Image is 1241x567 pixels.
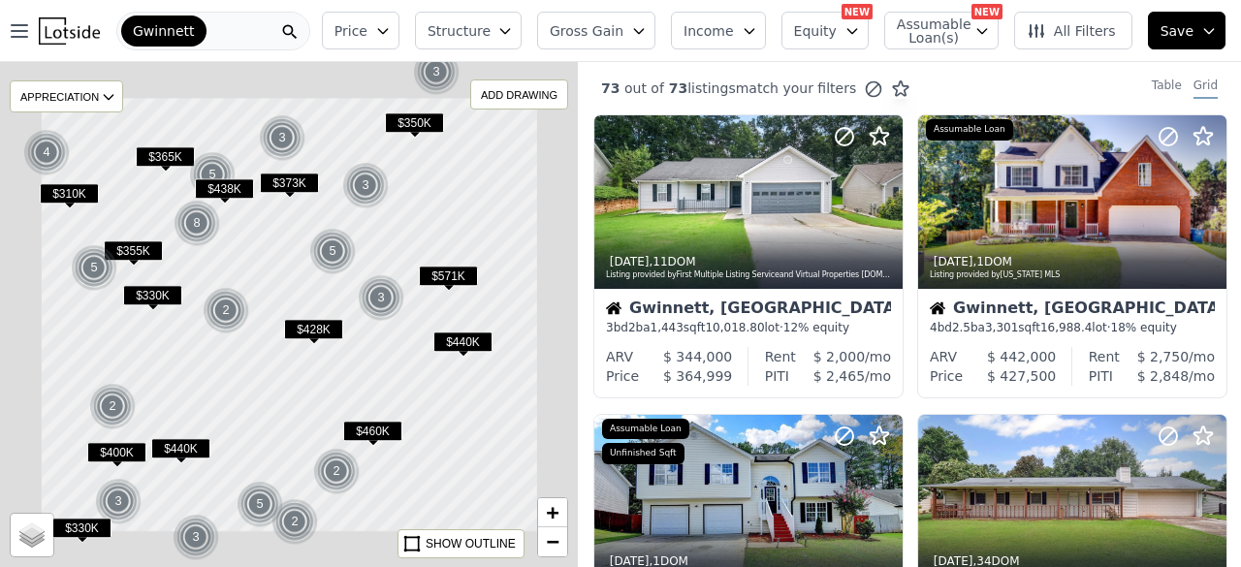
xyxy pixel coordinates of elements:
[884,12,999,49] button: Assumable Loan(s)
[23,129,70,175] div: 4
[547,529,559,553] span: −
[259,114,306,161] img: g1.png
[433,331,493,352] span: $440K
[606,300,621,316] img: House
[606,366,639,386] div: Price
[736,79,857,98] span: match your filters
[1089,347,1120,366] div: Rent
[813,349,865,364] span: $ 2,000
[10,80,123,112] div: APPRECIATION
[133,21,195,41] span: Gwinnett
[930,366,963,386] div: Price
[601,80,620,96] span: 73
[671,12,766,49] button: Income
[173,514,219,560] div: 3
[663,349,732,364] span: $ 344,000
[1120,347,1215,366] div: /mo
[765,347,796,366] div: Rent
[237,481,283,527] div: 5
[1137,368,1189,384] span: $ 2,848
[471,80,567,109] div: ADD DRAWING
[987,349,1056,364] span: $ 442,000
[930,320,1215,335] div: 4 bd 2.5 ba sqft lot · 18% equity
[89,383,136,429] div: 2
[174,200,220,246] div: 8
[203,287,250,333] img: g1.png
[358,274,405,321] img: g1.png
[930,254,1217,269] div: , 1 DOM
[796,347,891,366] div: /mo
[1027,21,1116,41] span: All Filters
[930,269,1217,281] div: Listing provided by [US_STATE] MLS
[71,244,117,291] div: 5
[610,255,650,268] time: 2025-08-25 08:05
[651,321,684,334] span: 1,443
[578,79,910,99] div: out of listings
[89,383,137,429] img: g1.png
[1040,321,1092,334] span: 16,988.4
[1137,349,1189,364] span: $ 2,750
[174,200,221,246] img: g1.png
[663,368,732,384] span: $ 364,999
[23,129,71,175] img: g1.png
[385,112,444,141] div: $350K
[606,320,891,335] div: 3 bd 2 ba sqft lot · 12% equity
[52,518,111,538] span: $330K
[40,183,99,204] span: $310K
[538,498,567,527] a: Zoom in
[87,442,146,462] span: $400K
[606,254,893,269] div: , 11 DOM
[987,368,1056,384] span: $ 427,500
[52,518,111,546] div: $330K
[842,4,873,19] div: NEW
[123,285,182,313] div: $330K
[71,244,118,291] img: g1.png
[426,535,516,552] div: SHOW OUTLINE
[260,173,319,193] span: $373K
[151,438,210,458] span: $440K
[705,321,764,334] span: 10,018.80
[1014,12,1132,49] button: All Filters
[433,331,493,360] div: $440K
[313,448,361,494] img: g1.png
[284,319,343,339] span: $428K
[271,498,318,545] div: 2
[415,12,522,49] button: Structure
[602,443,684,464] div: Unfinished Sqft
[385,112,444,133] span: $350K
[547,500,559,524] span: +
[413,48,461,95] img: g1.png
[930,347,957,366] div: ARV
[550,21,623,41] span: Gross Gain
[606,347,633,366] div: ARV
[151,438,210,466] div: $440K
[684,21,734,41] span: Income
[813,368,865,384] span: $ 2,465
[334,21,367,41] span: Price
[39,17,100,45] img: Lotside
[95,478,142,524] div: 3
[189,151,237,198] img: g1.png
[538,527,567,556] a: Zoom out
[104,240,163,268] div: $355K
[602,419,689,440] div: Assumable Loan
[917,114,1225,398] a: [DATE],1DOMListing provided by[US_STATE] MLSAssumable LoanHouseGwinnett, [GEOGRAPHIC_DATA]4bd2.5b...
[271,498,319,545] img: g1.png
[309,228,356,274] div: 5
[189,151,236,198] div: 5
[342,162,390,208] img: g1.png
[1148,12,1225,49] button: Save
[237,481,284,527] img: g1.png
[95,478,143,524] img: g1.png
[136,146,195,167] span: $365K
[123,285,182,305] span: $330K
[794,21,837,41] span: Equity
[322,12,399,49] button: Price
[11,514,53,556] a: Layers
[765,366,789,386] div: PITI
[136,146,195,174] div: $365K
[971,4,1002,19] div: NEW
[789,366,891,386] div: /mo
[195,178,254,206] div: $438K
[926,119,1013,141] div: Assumable Loan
